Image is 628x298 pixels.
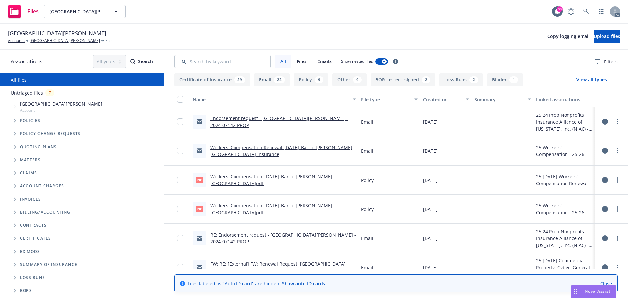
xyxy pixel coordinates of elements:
[130,59,135,64] svg: Search
[332,73,367,86] button: Other
[210,261,346,274] a: FW: RE: [External] FW: Renewal Request: [GEOGRAPHIC_DATA][PERSON_NAME] - 107036374 - Expiration [...
[20,132,80,136] span: Policy change requests
[49,8,106,15] span: [GEOGRAPHIC_DATA][PERSON_NAME]
[210,115,348,128] a: Endorsement request - [GEOGRAPHIC_DATA][PERSON_NAME] - 2024-07142-PROP
[177,148,183,154] input: Toggle Row Selected
[361,264,373,271] span: Email
[20,119,41,123] span: Policies
[423,148,438,154] span: [DATE]
[196,177,203,182] span: pdf
[509,76,518,83] div: 1
[174,73,250,86] button: Certificate of insurance
[177,118,183,125] input: Toggle Row Selected
[282,280,325,287] a: Show auto ID cards
[297,58,306,65] span: Files
[274,76,285,83] div: 22
[423,235,438,242] span: [DATE]
[472,92,533,107] button: Summary
[371,73,435,86] button: BOR Letter - signed
[423,96,462,103] div: Created on
[105,38,113,44] span: Files
[487,73,523,86] button: Binder
[193,96,349,103] div: Name
[474,96,524,103] div: Summary
[210,232,356,245] a: RE: Endorsement request - [GEOGRAPHIC_DATA][PERSON_NAME] - 2024-07142-PROP
[11,89,43,96] a: Untriaged files
[280,58,286,65] span: All
[536,96,593,103] div: Linked associations
[317,58,332,65] span: Emails
[210,202,332,216] a: Workers' Compensation_[DATE]_Barrio [PERSON_NAME][GEOGRAPHIC_DATA]pdf
[595,58,618,65] span: Filters
[210,144,352,157] a: Workers' Compensation Renewal_[DATE]_Barrio [PERSON_NAME][GEOGRAPHIC_DATA] Insurance
[45,89,54,96] div: 7
[614,205,621,213] a: more
[420,92,472,107] button: Created on
[8,38,25,44] a: Accounts
[423,177,438,184] span: [DATE]
[536,202,593,216] div: 25 Workers' Compensation - 25-26
[0,206,164,297] div: Folder Tree Example
[547,33,590,39] span: Copy logging email
[361,177,374,184] span: Policy
[20,145,57,149] span: Quoting plans
[571,285,580,298] div: Drag to move
[614,118,621,126] a: more
[20,223,47,227] span: Contracts
[566,73,618,86] button: View all types
[20,100,102,107] span: [GEOGRAPHIC_DATA][PERSON_NAME]
[20,237,51,240] span: Certificates
[361,96,410,103] div: File type
[439,73,483,86] button: Loss Runs
[423,118,438,125] span: [DATE]
[177,235,183,241] input: Toggle Row Selected
[614,176,621,184] a: more
[536,257,593,278] div: 25 [DATE] Commercial Property, Cyber, General Liability, Commercial Umbrella Renewal
[614,263,621,271] a: more
[614,147,621,155] a: more
[254,73,290,86] button: Email
[177,264,183,271] input: Toggle Row Selected
[0,99,164,206] div: Tree Example
[361,206,374,213] span: Policy
[177,96,183,103] input: Select all
[5,2,41,21] a: Files
[361,235,373,242] span: Email
[536,144,593,158] div: 25 Workers' Compensation - 25-26
[20,197,41,201] span: Invoices
[177,206,183,212] input: Toggle Row Selected
[565,5,578,18] a: Report a Bug
[174,55,271,68] input: Search by keyword...
[188,280,325,287] span: Files labeled as "Auto ID card" are hidden.
[30,38,100,44] a: [GEOGRAPHIC_DATA][PERSON_NAME]
[536,173,593,187] div: 25 [DATE] Workers' Compensation Renewal
[11,77,26,83] a: All files
[130,55,153,68] div: Search
[585,289,611,294] span: Nova Assist
[423,264,438,271] span: [DATE]
[177,177,183,183] input: Toggle Row Selected
[20,184,64,188] span: Account charges
[20,263,77,267] span: Summary of insurance
[358,92,420,107] button: File type
[422,76,430,83] div: 2
[20,210,71,214] span: Billing/Accounting
[557,6,563,12] div: 69
[8,29,106,38] span: [GEOGRAPHIC_DATA][PERSON_NAME]
[20,158,41,162] span: Matters
[20,276,45,280] span: Loss Runs
[353,76,362,83] div: 6
[20,107,102,113] span: Account
[580,5,593,18] a: Search
[536,228,593,249] div: 25 24 Prop Nonprofits Insurance Alliance of [US_STATE], Inc. (NIAC) - Add leased equipment for so...
[196,206,203,211] span: pdf
[595,55,618,68] button: Filters
[361,148,373,154] span: Email
[130,55,153,68] button: SearchSearch
[20,250,40,254] span: Ex Mods
[44,5,126,18] button: [GEOGRAPHIC_DATA][PERSON_NAME]
[234,76,245,83] div: 59
[536,112,593,132] div: 25 24 Prop Nonprofits Insurance Alliance of [US_STATE], Inc. (NIAC) - Add leased equipment for so...
[20,289,32,293] span: BORs
[341,59,373,64] span: Show nested files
